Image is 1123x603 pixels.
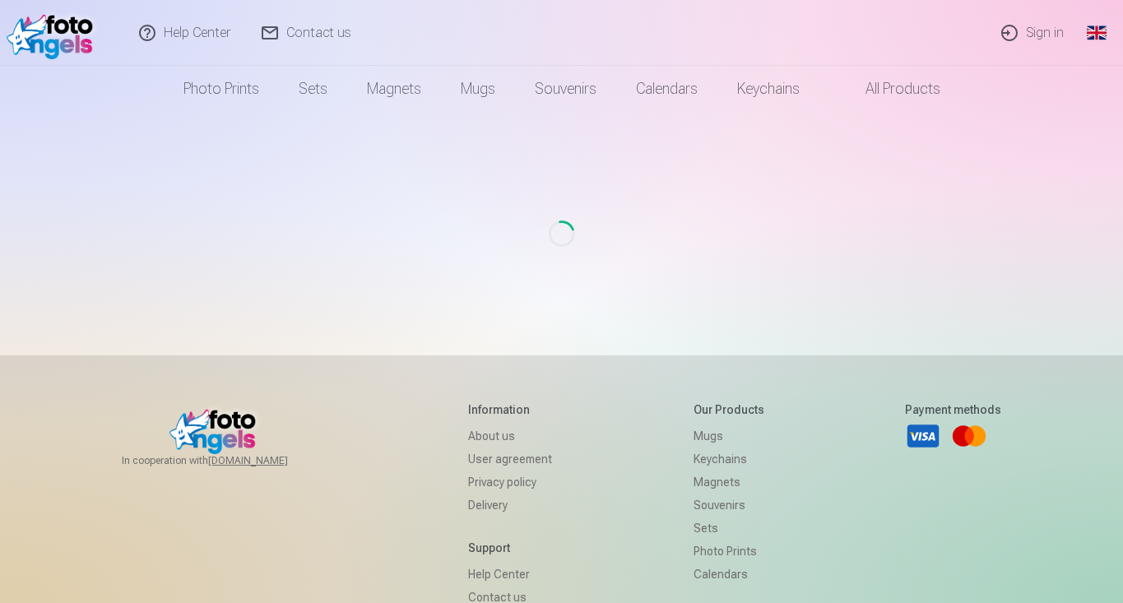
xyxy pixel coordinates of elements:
a: Calendars [616,66,717,112]
a: Delivery [468,494,552,517]
a: Help Center [468,563,552,586]
a: Keychains [694,448,764,471]
a: Magnets [694,471,764,494]
a: [DOMAIN_NAME] [208,454,327,467]
a: Mugs [694,424,764,448]
h5: Support [468,540,552,556]
a: Sets [694,517,764,540]
a: Mugs [441,66,515,112]
a: User agreement [468,448,552,471]
a: Souvenirs [694,494,764,517]
a: Calendars [694,563,764,586]
a: Visa [905,418,941,454]
h5: Our products [694,401,764,418]
a: Mastercard [951,418,987,454]
a: All products [819,66,960,112]
img: /fa1 [7,7,101,59]
a: Photo prints [694,540,764,563]
h5: Payment methods [905,401,1001,418]
a: Keychains [717,66,819,112]
a: About us [468,424,552,448]
a: Magnets [347,66,441,112]
a: Privacy policy [468,471,552,494]
span: In cooperation with [122,454,327,467]
h5: Information [468,401,552,418]
a: Photo prints [164,66,279,112]
a: Sets [279,66,347,112]
a: Souvenirs [515,66,616,112]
